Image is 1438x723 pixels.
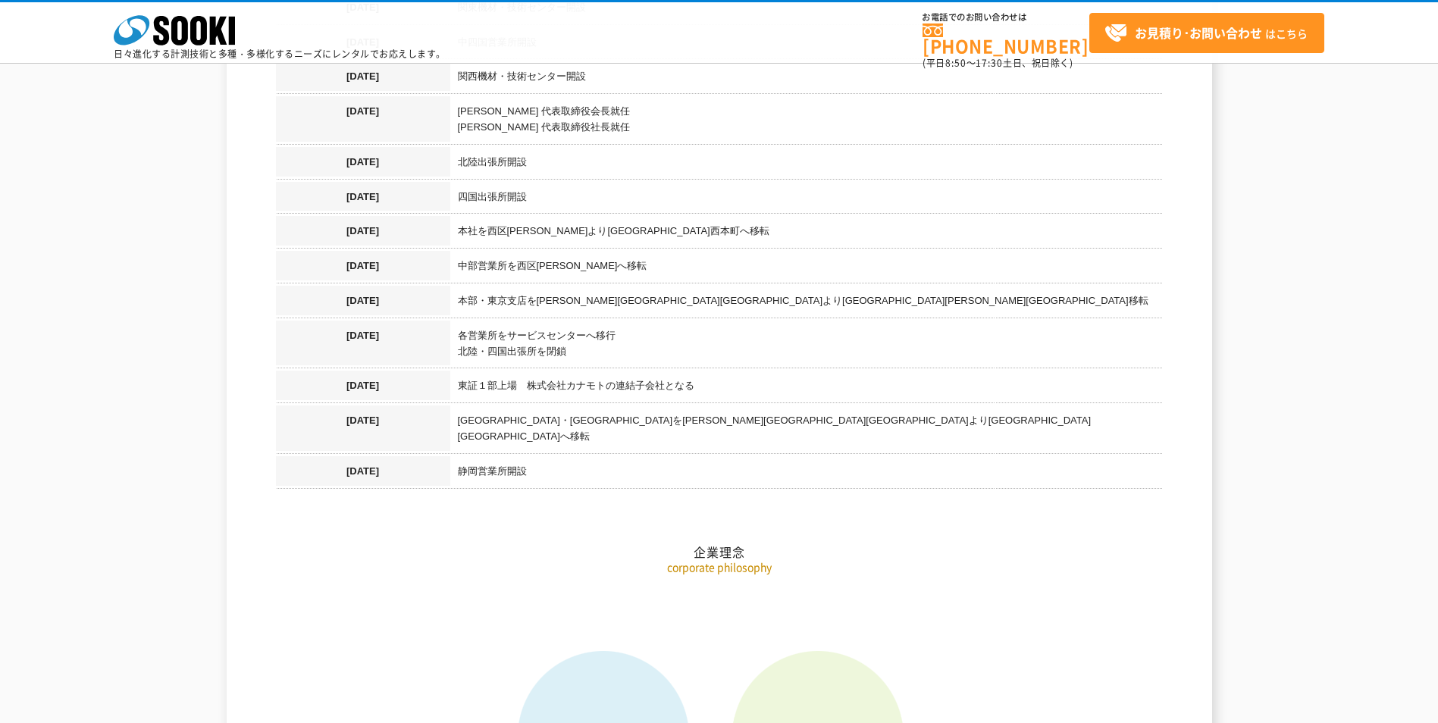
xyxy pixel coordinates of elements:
[276,61,450,96] th: [DATE]
[276,182,450,217] th: [DATE]
[276,96,450,147] th: [DATE]
[450,251,1163,286] td: 中部営業所を西区[PERSON_NAME]へ移転
[923,23,1089,55] a: [PHONE_NUMBER]
[276,393,1163,560] h2: 企業理念
[450,61,1163,96] td: 関西機材・技術センター開設
[450,96,1163,147] td: [PERSON_NAME] 代表取締役会長就任 [PERSON_NAME] 代表取締役社長就任
[276,286,450,321] th: [DATE]
[276,321,450,371] th: [DATE]
[923,56,1073,70] span: (平日 ～ 土日、祝日除く)
[276,456,450,491] th: [DATE]
[1135,23,1262,42] strong: お見積り･お問い合わせ
[276,371,450,405] th: [DATE]
[450,286,1163,321] td: 本部・東京支店を[PERSON_NAME][GEOGRAPHIC_DATA][GEOGRAPHIC_DATA]より[GEOGRAPHIC_DATA][PERSON_NAME][GEOGRAPHI...
[276,559,1163,575] p: corporate philosophy
[450,216,1163,251] td: 本社を西区[PERSON_NAME]より[GEOGRAPHIC_DATA]西本町へ移転
[945,56,966,70] span: 8:50
[450,371,1163,405] td: 東証１部上場 株式会社カナモトの連結子会社となる
[1104,22,1308,45] span: はこちら
[276,251,450,286] th: [DATE]
[1089,13,1324,53] a: お見積り･お問い合わせはこちら
[923,13,1089,22] span: お電話でのお問い合わせは
[276,216,450,251] th: [DATE]
[450,182,1163,217] td: 四国出張所開設
[114,49,446,58] p: 日々進化する計測技術と多種・多様化するニーズにレンタルでお応えします。
[276,147,450,182] th: [DATE]
[450,321,1163,371] td: 各営業所をサービスセンターへ移行 北陸・四国出張所を閉鎖
[976,56,1003,70] span: 17:30
[450,147,1163,182] td: 北陸出張所開設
